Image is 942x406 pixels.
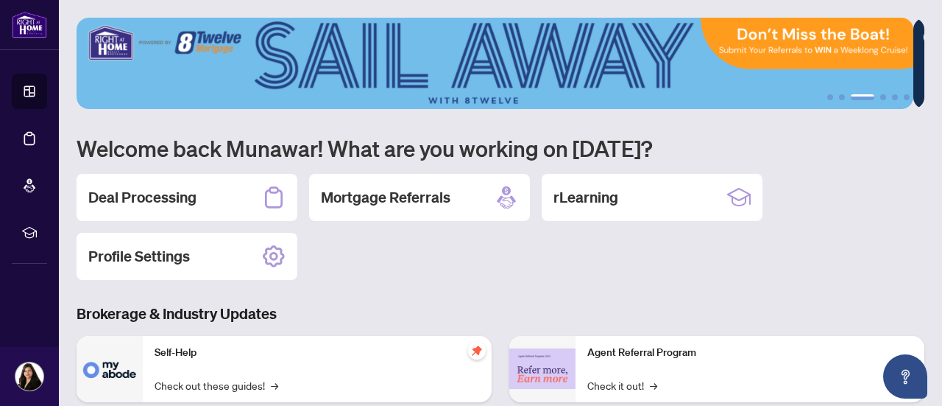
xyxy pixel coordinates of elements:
span: → [271,377,278,393]
span: → [650,377,657,393]
button: 2 [839,94,845,100]
img: Slide 2 [77,18,913,109]
img: logo [12,11,47,38]
span: pushpin [468,342,486,360]
h2: Mortgage Referrals [321,187,450,208]
p: Self-Help [155,345,480,361]
button: 6 [904,94,910,100]
button: 4 [880,94,886,100]
button: 5 [892,94,898,100]
button: Open asap [883,354,927,399]
a: Check it out!→ [587,377,657,393]
h3: Brokerage & Industry Updates [77,304,924,324]
h1: Welcome back Munawar! What are you working on [DATE]? [77,134,924,162]
img: Profile Icon [15,363,43,391]
h2: Deal Processing [88,187,196,208]
img: Agent Referral Program [509,349,576,389]
h2: rLearning [553,187,618,208]
h2: Profile Settings [88,246,190,267]
p: Agent Referral Program [587,345,913,361]
a: Check out these guides!→ [155,377,278,393]
button: 3 [851,94,874,100]
button: 1 [827,94,833,100]
img: Self-Help [77,336,143,402]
